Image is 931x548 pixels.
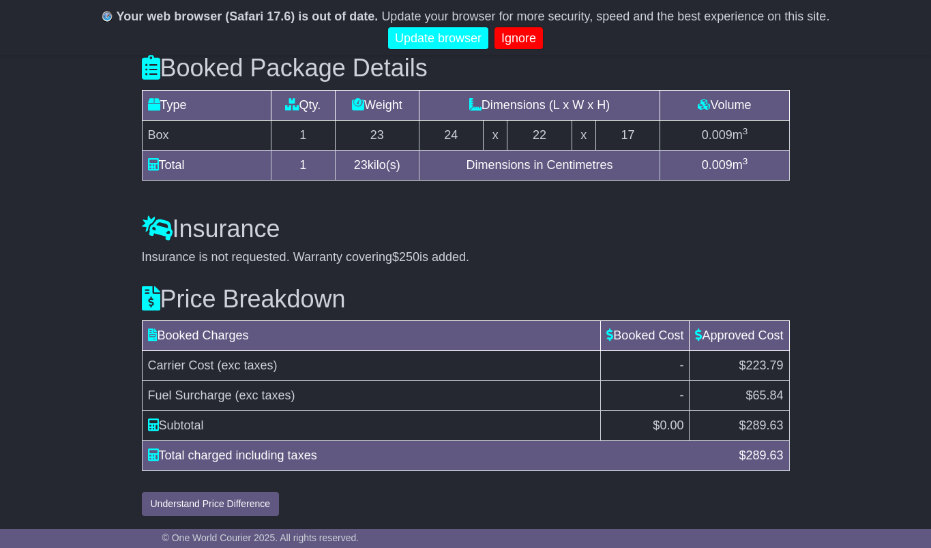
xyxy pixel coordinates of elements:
[660,120,789,150] td: m
[235,389,295,402] span: (exc taxes)
[388,27,488,50] a: Update browser
[148,359,214,372] span: Carrier Cost
[690,411,789,441] td: $
[142,90,271,120] td: Type
[745,389,783,402] span: $65.84
[601,411,690,441] td: $
[336,90,419,120] td: Weight
[690,321,789,351] td: Approved Cost
[660,150,789,180] td: m
[142,492,280,516] button: Understand Price Difference
[484,120,507,150] td: x
[679,389,683,402] span: -
[142,150,271,180] td: Total
[381,10,829,23] span: Update your browser for more security, speed and the best experience on this site.
[660,90,789,120] td: Volume
[702,158,733,172] span: 0.009
[702,128,733,142] span: 0.009
[142,120,271,150] td: Box
[419,120,484,150] td: 24
[336,150,419,180] td: kilo(s)
[572,120,595,150] td: x
[354,158,368,172] span: 23
[392,250,419,264] span: $250
[743,156,748,166] sup: 3
[141,446,733,465] div: Total charged including taxes
[142,321,601,351] td: Booked Charges
[494,27,543,50] a: Ignore
[142,250,790,265] div: Insurance is not requested. Warranty covering is added.
[117,10,379,23] b: Your web browser (Safari 17.6) is out of date.
[745,418,783,432] span: 289.63
[679,359,683,372] span: -
[507,120,572,150] td: 22
[218,359,278,372] span: (exc taxes)
[745,448,783,462] span: 289.63
[148,389,232,402] span: Fuel Surcharge
[142,215,790,243] h3: Insurance
[660,418,683,432] span: 0.00
[595,120,660,150] td: 17
[162,532,359,543] span: © One World Courier 2025. All rights reserved.
[271,120,336,150] td: 1
[336,120,419,150] td: 23
[419,90,660,120] td: Dimensions (L x W x H)
[271,90,336,120] td: Qty.
[732,446,790,465] div: $
[739,359,783,372] span: $223.79
[419,150,660,180] td: Dimensions in Centimetres
[743,126,748,136] sup: 3
[142,411,601,441] td: Subtotal
[601,321,690,351] td: Booked Cost
[271,150,336,180] td: 1
[142,55,790,82] h3: Booked Package Details
[142,286,790,313] h3: Price Breakdown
